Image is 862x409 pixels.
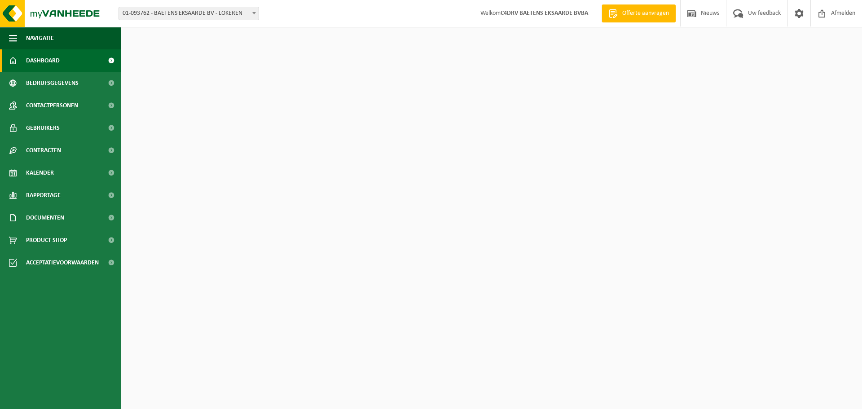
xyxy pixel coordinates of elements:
span: Acceptatievoorwaarden [26,251,99,274]
span: Documenten [26,207,64,229]
span: Kalender [26,162,54,184]
span: Navigatie [26,27,54,49]
span: Dashboard [26,49,60,72]
strong: C4DRV BAETENS EKSAARDE BVBA [501,10,588,17]
span: 01-093762 - BAETENS EKSAARDE BV - LOKEREN [119,7,259,20]
span: Bedrijfsgegevens [26,72,79,94]
span: Product Shop [26,229,67,251]
a: Offerte aanvragen [602,4,676,22]
span: Rapportage [26,184,61,207]
span: Contracten [26,139,61,162]
span: Gebruikers [26,117,60,139]
span: 01-093762 - BAETENS EKSAARDE BV - LOKEREN [119,7,259,20]
span: Offerte aanvragen [620,9,671,18]
span: Contactpersonen [26,94,78,117]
